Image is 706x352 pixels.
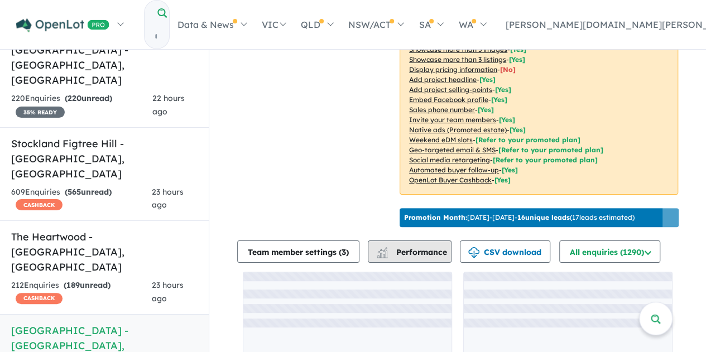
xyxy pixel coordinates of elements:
[152,187,184,210] span: 23 hours ago
[476,136,580,144] span: [Refer to your promoted plan]
[409,105,475,114] u: Sales phone number
[11,279,152,306] div: 212 Enquir ies
[65,93,112,103] strong: ( unread)
[404,213,467,221] b: Promotion Month:
[170,5,254,44] a: Data & News
[409,85,492,94] u: Add project selling-points
[409,126,507,134] u: Native ads (Promoted estate)
[468,247,479,258] img: download icon
[495,85,511,94] span: [ Yes ]
[498,146,603,154] span: [Refer to your promoted plan]
[510,45,526,54] span: [ Yes ]
[11,229,198,274] h5: The Heartwood - [GEOGRAPHIC_DATA] , [GEOGRAPHIC_DATA]
[152,93,185,117] span: 22 hours ago
[450,5,493,44] a: WA
[16,107,65,118] span: 35 % READY
[409,146,496,154] u: Geo-targeted email & SMS
[16,199,63,210] span: CASHBACK
[377,250,388,258] img: bar-chart.svg
[409,95,488,104] u: Embed Facebook profile
[500,65,516,74] span: [ No ]
[559,240,660,263] button: All enquiries (1290)
[409,65,497,74] u: Display pricing information
[409,45,507,54] u: Showcase more than 3 images
[237,240,359,263] button: Team member settings (3)
[479,75,496,84] span: [ Yes ]
[409,115,496,124] u: Invite your team members
[377,247,387,253] img: line-chart.svg
[65,187,112,197] strong: ( unread)
[68,187,81,197] span: 565
[11,92,152,119] div: 220 Enquir ies
[509,55,525,64] span: [ Yes ]
[145,25,167,49] input: Try estate name, suburb, builder or developer
[11,136,198,181] h5: Stockland Figtree Hill - [GEOGRAPHIC_DATA] , [GEOGRAPHIC_DATA]
[64,280,111,290] strong: ( unread)
[502,166,518,174] span: [Yes]
[11,27,198,88] h5: Stockland [PERSON_NAME][GEOGRAPHIC_DATA] - [GEOGRAPHIC_DATA] , [GEOGRAPHIC_DATA]
[400,15,678,195] p: Your project is only comparing to other top-performing projects in your area: - - - - - - - - - -...
[510,126,526,134] span: [Yes]
[368,240,452,263] button: Performance
[254,5,293,44] a: VIC
[16,18,109,32] img: Openlot PRO Logo White
[378,247,447,257] span: Performance
[409,55,506,64] u: Showcase more than 3 listings
[409,136,473,144] u: Weekend eDM slots
[517,213,570,221] b: 16 unique leads
[152,280,184,303] span: 23 hours ago
[460,240,550,263] button: CSV download
[68,93,81,103] span: 220
[409,156,490,164] u: Social media retargeting
[409,176,492,184] u: OpenLot Buyer Cashback
[66,280,80,290] span: 189
[404,213,635,223] p: [DATE] - [DATE] - ( 17 leads estimated)
[11,186,152,213] div: 609 Enquir ies
[491,95,507,104] span: [ Yes ]
[478,105,494,114] span: [ Yes ]
[493,156,598,164] span: [Refer to your promoted plan]
[16,293,63,304] span: CASHBACK
[342,247,346,257] span: 3
[293,5,340,44] a: QLD
[409,166,499,174] u: Automated buyer follow-up
[499,115,515,124] span: [ Yes ]
[494,176,511,184] span: [Yes]
[340,5,411,44] a: NSW/ACT
[411,5,450,44] a: SA
[409,75,477,84] u: Add project headline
